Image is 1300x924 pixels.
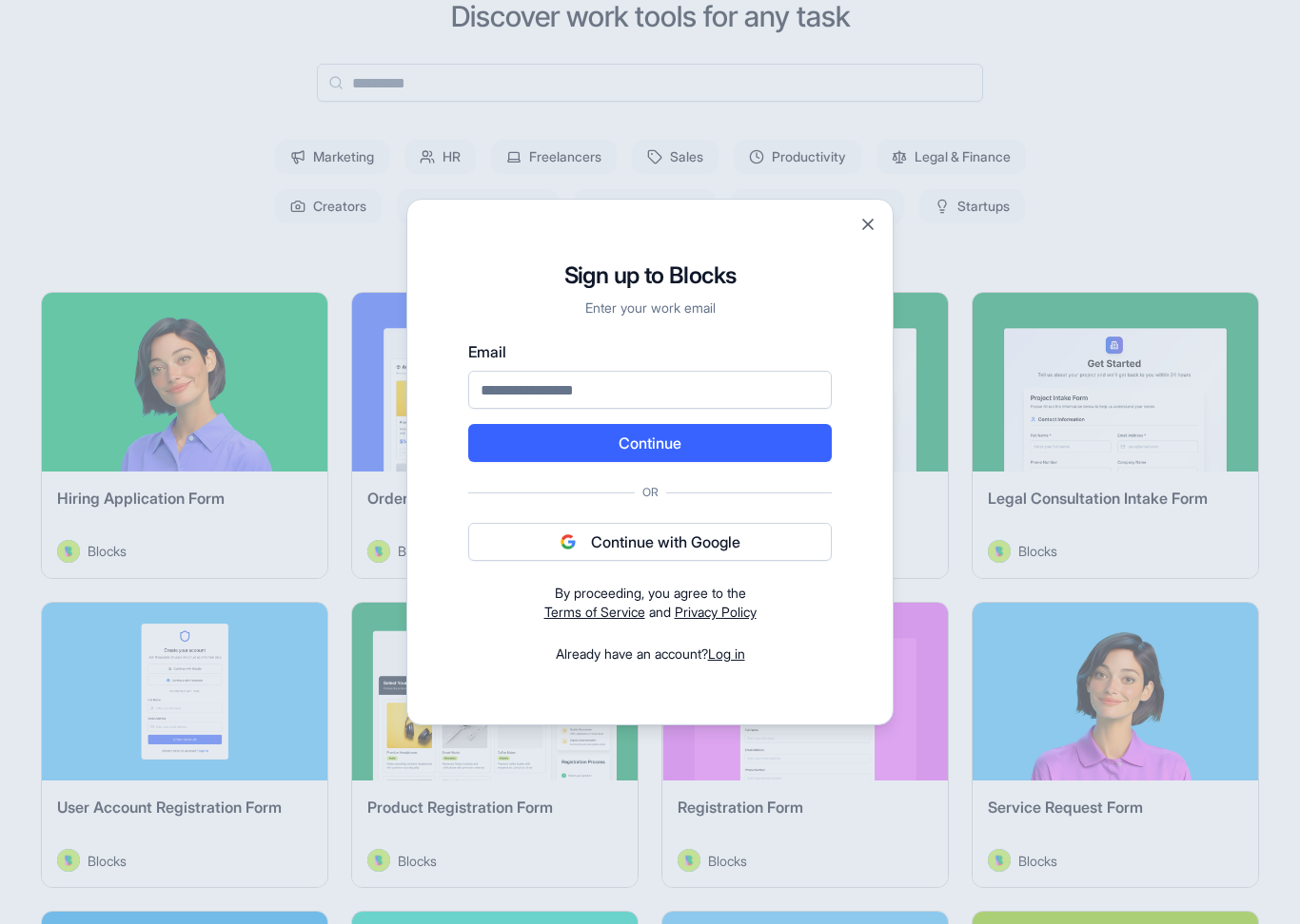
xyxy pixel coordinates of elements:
a: Terms of Service [544,604,645,620]
div: By proceeding, you agree to the [468,584,832,603]
a: Log in [708,645,745,662]
p: Enter your work email [468,298,832,318]
div: Already have an account? [468,645,832,664]
button: Continue [468,424,832,462]
img: google logo [561,534,576,549]
a: Privacy Policy [675,604,757,620]
button: Close [858,215,877,234]
div: and [468,584,832,622]
label: Email [468,340,832,363]
h1: Sign up to Blocks [468,260,832,291]
span: Or [635,485,666,500]
button: Continue with Google [468,523,832,561]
